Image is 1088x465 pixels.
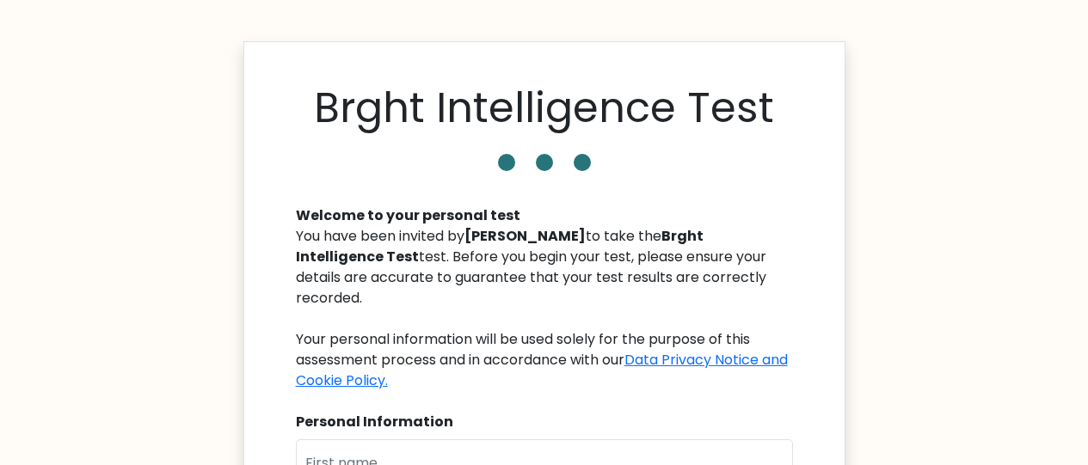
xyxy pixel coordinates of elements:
[296,205,793,226] div: Welcome to your personal test
[296,412,793,432] div: Personal Information
[296,226,704,266] b: Brght Intelligence Test
[314,83,774,133] h1: Brght Intelligence Test
[464,226,586,246] b: [PERSON_NAME]
[296,350,788,390] a: Data Privacy Notice and Cookie Policy.
[296,226,793,391] div: You have been invited by to take the test. Before you begin your test, please ensure your details...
